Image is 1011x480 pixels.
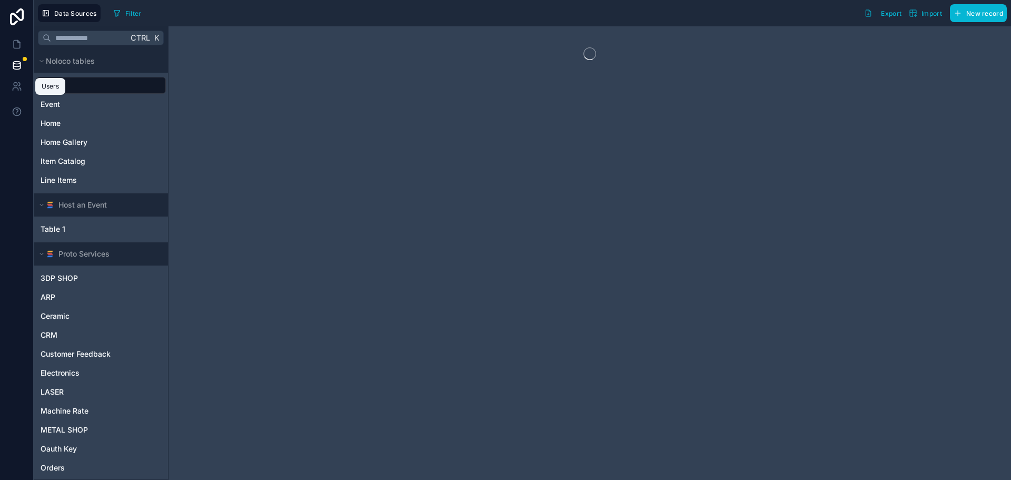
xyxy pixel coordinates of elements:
[41,463,65,473] span: Orders
[41,118,61,129] span: Home
[36,422,166,438] div: METAL SHOP
[153,34,160,42] span: K
[41,406,159,416] a: Machine Rate
[36,346,166,363] div: Customer Feedback
[41,311,70,321] span: Ceramic
[36,365,166,381] div: Electronics
[881,9,901,17] span: Export
[41,292,159,302] a: ARP
[58,200,107,210] span: Host an Event
[42,82,59,91] div: Users
[41,175,159,185] a: Line Items
[41,273,159,283] a: 3DP SHOP
[921,9,942,17] span: Import
[41,330,57,340] span: CRM
[109,5,145,21] button: Filter
[36,327,166,344] div: CRM
[36,134,166,151] div: Home Gallery
[36,153,166,170] div: Item Catalog
[58,249,110,259] span: Proto Services
[36,96,166,113] div: Event
[41,224,159,234] a: Table 1
[41,137,87,148] span: Home Gallery
[41,311,159,321] a: Ceramic
[860,4,905,22] button: Export
[130,31,151,44] span: Ctrl
[41,118,159,129] a: Home
[41,387,64,397] span: LASER
[41,330,159,340] a: CRM
[41,175,77,185] span: Line Items
[36,247,160,261] button: SmartSuite logoProto Services
[41,425,159,435] a: METAL SHOP
[950,4,1007,22] button: New record
[38,4,101,22] button: Data Sources
[46,250,54,258] img: SmartSuite logo
[36,440,166,457] div: Oauth Key
[34,50,168,479] div: scrollable content
[46,56,95,66] span: Noloco tables
[41,99,159,110] a: Event
[36,54,160,68] button: Noloco tables
[36,115,166,132] div: Home
[41,349,111,359] span: Customer Feedback
[41,406,88,416] span: Machine Rate
[41,80,159,91] a: User
[36,384,166,400] div: LASER
[36,77,166,94] div: User
[41,368,80,378] span: Electronics
[905,4,946,22] button: Import
[41,137,159,148] a: Home Gallery
[41,156,85,166] span: Item Catalog
[41,387,159,397] a: LASER
[946,4,1007,22] a: New record
[36,221,166,238] div: Table 1
[41,292,55,302] span: ARP
[41,273,78,283] span: 3DP SHOP
[41,444,159,454] a: Oauth Key
[41,99,60,110] span: Event
[36,289,166,306] div: ARP
[41,156,159,166] a: Item Catalog
[54,9,97,17] span: Data Sources
[36,308,166,325] div: Ceramic
[125,9,142,17] span: Filter
[36,403,166,419] div: Machine Rate
[41,368,159,378] a: Electronics
[41,425,88,435] span: METAL SHOP
[966,9,1003,17] span: New record
[41,463,159,473] a: Orders
[36,270,166,287] div: 3DP SHOP
[36,198,160,212] button: SmartSuite logoHost an Event
[41,349,159,359] a: Customer Feedback
[36,172,166,189] div: Line Items
[41,224,65,234] span: Table 1
[36,459,166,476] div: Orders
[41,444,77,454] span: Oauth Key
[46,201,54,209] img: SmartSuite logo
